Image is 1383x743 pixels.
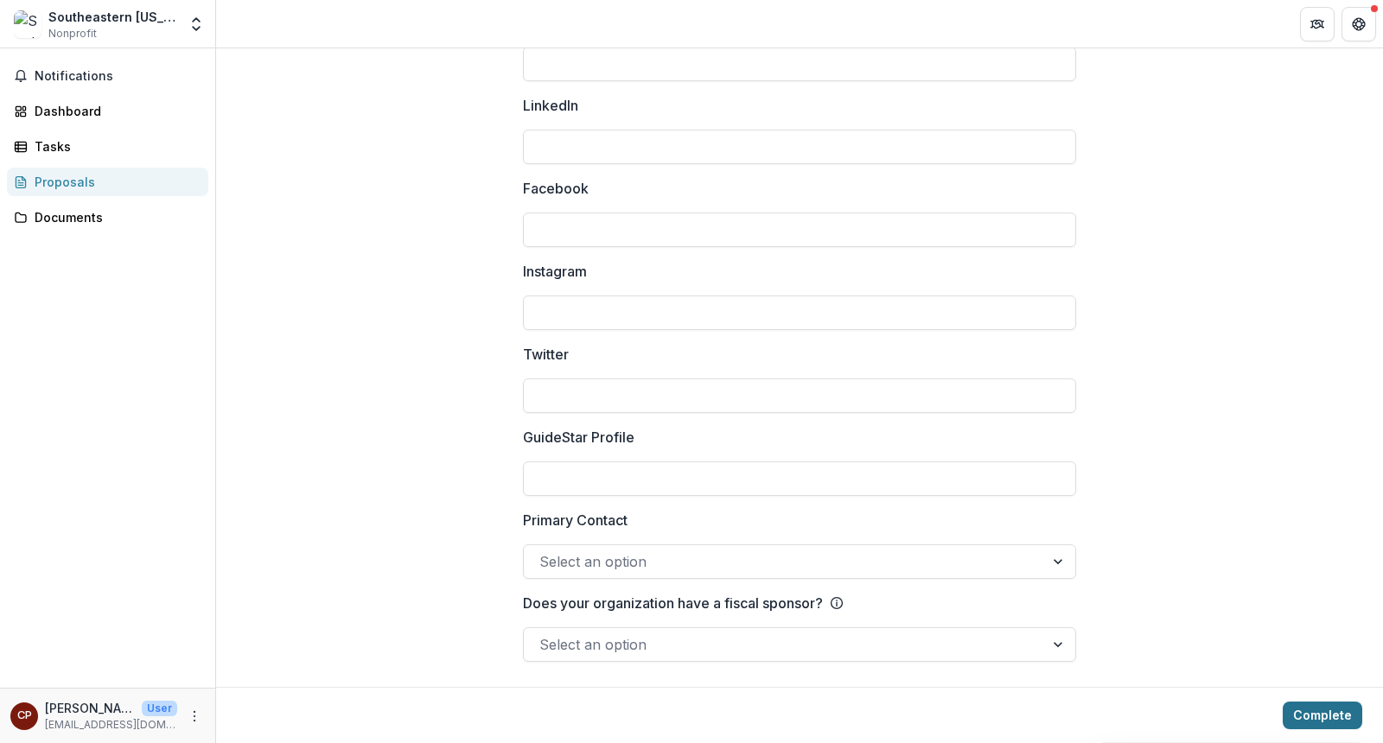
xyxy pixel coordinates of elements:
div: Proposals [35,173,194,191]
p: [PERSON_NAME] [45,699,135,717]
button: Complete [1283,702,1362,729]
button: Notifications [7,62,208,90]
p: Twitter [523,344,569,365]
div: Documents [35,208,194,226]
p: Instagram [523,261,587,282]
p: GuideStar Profile [523,427,634,448]
p: [EMAIL_ADDRESS][DOMAIN_NAME] [45,717,177,733]
button: Open entity switcher [184,7,208,41]
p: LinkedIn [523,95,578,116]
a: Dashboard [7,97,208,125]
span: Notifications [35,69,201,84]
div: Dashboard [35,102,194,120]
div: Clayton Potter [17,710,32,721]
a: Documents [7,203,208,232]
button: Partners [1300,7,1335,41]
button: Get Help [1342,7,1376,41]
a: Tasks [7,132,208,161]
p: Primary Contact [523,510,628,530]
p: Facebook [523,178,589,199]
p: User [142,701,177,716]
a: Proposals [7,168,208,196]
div: Tasks [35,137,194,156]
button: More [184,706,205,727]
div: Southeastern [US_STATE] Community Land Trust [48,8,177,26]
span: Nonprofit [48,26,97,41]
p: Does your organization have a fiscal sponsor? [523,593,823,613]
img: Southeastern Connecticut Community Land Trust [14,10,41,38]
